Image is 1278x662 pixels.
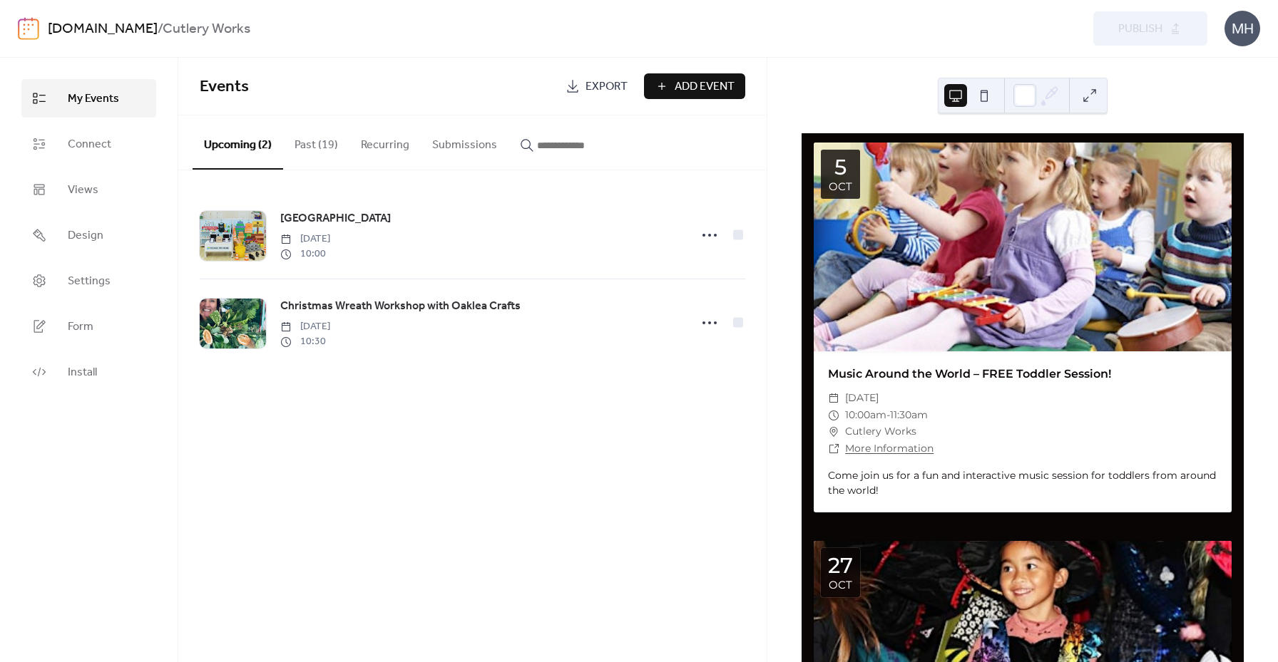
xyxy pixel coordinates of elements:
a: Settings [21,262,156,300]
a: Music Around the World – FREE Toddler Session! [828,367,1111,381]
a: My Events [21,79,156,118]
span: Settings [68,273,111,290]
a: [GEOGRAPHIC_DATA] [280,210,391,228]
a: [DOMAIN_NAME] [48,16,158,43]
div: 5 [834,157,847,178]
a: Export [555,73,638,99]
div: MH [1225,11,1260,46]
button: Upcoming (2) [193,115,283,170]
a: Form [21,307,156,346]
span: 10:00am [845,407,886,424]
div: ​ [828,440,839,457]
a: Christmas Wreath Workshop with Oaklea Crafts [280,297,521,316]
span: My Events [68,90,119,108]
span: Export [586,78,628,95]
span: [DATE] [280,319,330,334]
a: More Information [845,442,934,455]
span: - [886,407,890,424]
button: Past (19) [283,115,349,168]
span: [GEOGRAPHIC_DATA] [280,210,391,227]
div: Come join us for a fun and interactive music session for toddlers from around the world! [814,468,1232,498]
b: / [158,16,163,43]
span: [DATE] [280,232,330,247]
div: ​ [828,407,839,424]
span: [DATE] [845,390,879,407]
b: Cutlery Works [163,16,250,43]
span: 10:30 [280,334,330,349]
div: ​ [828,390,839,407]
span: Connect [68,136,111,153]
div: ​ [828,423,839,440]
button: Submissions [421,115,508,168]
span: Views [68,182,98,199]
a: Connect [21,125,156,163]
span: Events [200,71,249,103]
a: Install [21,353,156,391]
img: logo [18,17,39,40]
span: Cutlery Works [845,423,916,440]
a: Design [21,216,156,254]
a: Views [21,170,156,209]
span: Add Event [675,78,735,95]
div: Oct [829,579,852,590]
span: Design [68,227,103,244]
span: Christmas Wreath Workshop with Oaklea Crafts [280,298,521,315]
span: Install [68,364,97,381]
button: Add Event [644,73,745,99]
span: Form [68,319,93,336]
span: 11:30am [890,407,928,424]
div: Oct [829,181,852,192]
div: 27 [828,555,853,576]
button: Recurring [349,115,421,168]
span: 10:00 [280,247,330,262]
